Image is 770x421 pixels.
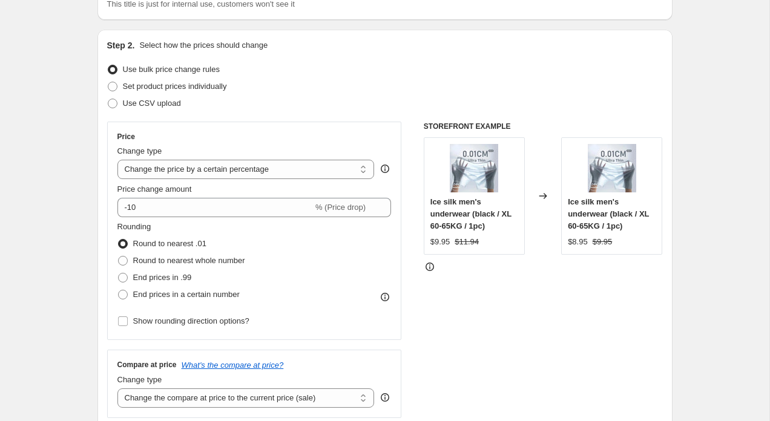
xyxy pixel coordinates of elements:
[588,144,636,192] img: Ice-silk-men_s-underwear-FeaturedMart-75556179_80x.webp
[139,39,268,51] p: Select how the prices should change
[379,391,391,403] div: help
[450,144,498,192] img: Ice-silk-men_s-underwear-FeaturedMart-75556179_80x.webp
[424,122,663,131] h6: STOREFRONT EXAMPLE
[117,132,135,142] h3: Price
[117,360,177,370] h3: Compare at price
[593,236,613,248] strike: $9.95
[133,239,206,248] span: Round to nearest .01
[315,203,366,212] span: % (Price drop)
[117,146,162,155] span: Change type
[379,163,391,175] div: help
[568,197,649,230] span: Ice silk men's underwear (black / XL 60-65KG / 1pc)
[117,198,313,217] input: -15
[123,82,227,91] span: Set product prices individually
[568,236,588,248] div: $8.95
[455,236,479,248] strike: $11.94
[123,65,220,74] span: Use bulk price change rules
[182,361,284,370] button: What's the compare at price?
[123,99,181,108] span: Use CSV upload
[430,197,512,230] span: Ice silk men's underwear (black / XL 60-65KG / 1pc)
[133,316,249,325] span: Show rounding direction options?
[133,290,240,299] span: End prices in a certain number
[117,222,151,231] span: Rounding
[117,375,162,384] span: Change type
[133,273,192,282] span: End prices in .99
[430,236,450,248] div: $9.95
[107,39,135,51] h2: Step 2.
[117,184,192,194] span: Price change amount
[133,256,245,265] span: Round to nearest whole number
